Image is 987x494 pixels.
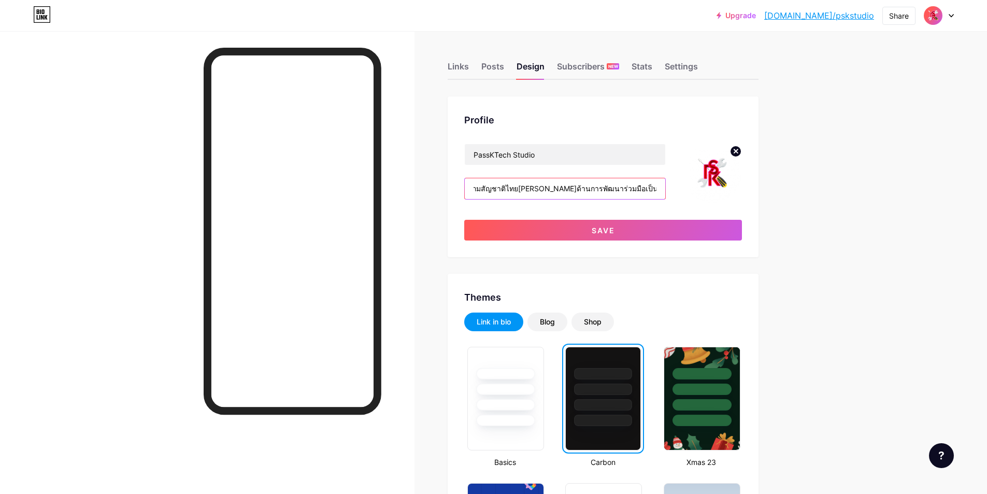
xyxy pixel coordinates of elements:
div: Posts [481,60,504,79]
div: Links [448,60,469,79]
div: Carbon [562,457,643,468]
div: Link in bio [477,317,511,327]
input: Bio [465,178,665,199]
a: [DOMAIN_NAME]/pskstudio [764,9,874,22]
div: Basics [464,457,546,468]
div: Profile [464,113,742,127]
div: Xmas 23 [661,457,742,468]
div: Subscribers [557,60,619,79]
div: Design [517,60,545,79]
input: Name [465,144,665,165]
div: Blog [540,317,555,327]
button: Save [464,220,742,241]
a: Upgrade [717,11,756,20]
div: Themes [464,290,742,304]
span: Save [592,226,615,235]
div: Shop [584,317,602,327]
img: pskstudio [682,144,742,203]
div: Stats [632,60,652,79]
img: pskstudio [923,6,943,25]
div: Share [889,10,909,21]
span: NEW [608,63,618,69]
div: Settings [665,60,698,79]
